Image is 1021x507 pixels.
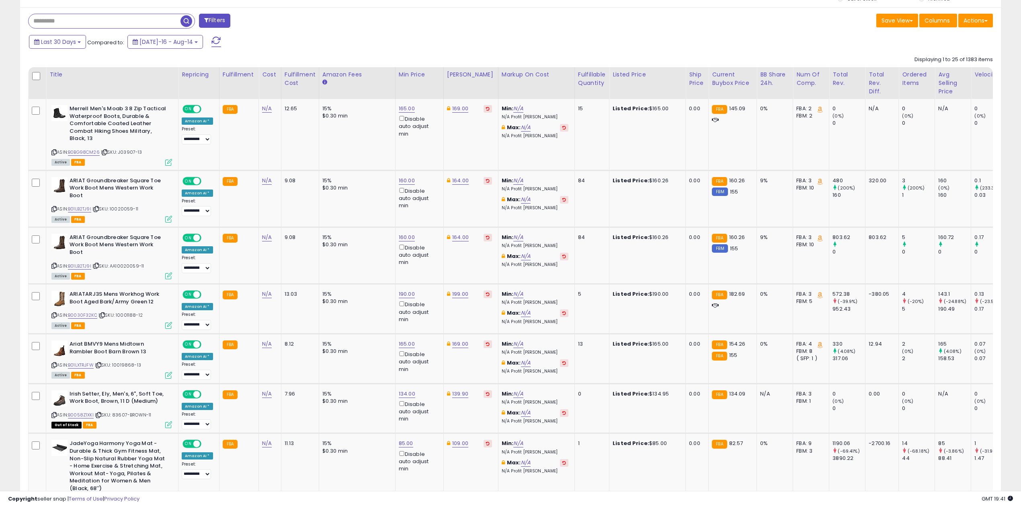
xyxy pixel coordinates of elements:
button: Save View [876,14,918,27]
div: 0 [974,120,1007,127]
div: Amazon AI * [182,303,213,310]
a: 199.00 [452,290,468,298]
p: N/A Profit [PERSON_NAME] [502,133,568,139]
b: Listed Price: [613,340,649,348]
div: Preset: [182,362,213,380]
a: N/A [513,390,523,398]
span: | SKU: AA10020059-11 [92,263,144,269]
span: OFF [200,291,213,298]
div: 160.72 [938,234,971,241]
span: OFF [200,235,213,241]
div: 0.00 [689,390,702,398]
a: 160.00 [399,233,415,241]
small: (0%) [902,348,913,354]
a: B0058Z1XKI [68,412,94,418]
div: 0 [974,248,1007,256]
div: ASIN: [51,105,172,165]
div: Min Price [399,70,440,79]
div: 0.07 [974,355,1007,362]
span: [DATE]-16 - Aug-14 [139,38,193,46]
span: 182.69 [729,290,745,298]
a: N/A [521,124,531,132]
b: Min: [502,390,514,398]
div: 5 [902,305,935,313]
div: 4 [902,291,935,298]
div: FBM: 5 [796,298,823,305]
span: FBA [71,159,85,166]
a: N/A [521,359,531,367]
div: 2 [902,355,935,362]
div: Disable auto adjust min [399,243,437,266]
p: N/A Profit [PERSON_NAME] [502,262,568,268]
span: All listings currently available for purchase on Amazon [51,372,70,379]
small: (0%) [938,185,949,191]
div: 15% [322,234,389,241]
span: ON [183,341,193,348]
div: 160 [832,192,865,199]
b: ARIATARJ3S Mens Workhog Work Boot Aged Bark/Army Green 12 [70,291,167,307]
span: OFF [200,177,213,184]
small: FBA [223,291,238,299]
a: 139.90 [452,390,468,398]
div: Total Rev. [832,70,862,87]
div: 143.1 [938,291,971,298]
a: Privacy Policy [104,495,139,503]
div: FBM: 10 [796,184,823,192]
div: $0.30 min [322,112,389,120]
span: ON [183,177,193,184]
div: 0 [902,248,935,256]
span: 154.26 [729,340,746,348]
div: 158.53 [938,355,971,362]
div: 0.00 [689,105,702,112]
div: 803.62 [869,234,892,241]
a: N/A [521,459,531,467]
span: All listings currently available for purchase on Amazon [51,273,70,280]
div: 0.00 [689,291,702,298]
div: $165.00 [613,340,679,348]
div: 3 [902,177,935,184]
a: B0030F32KC [68,312,97,319]
div: Fulfillment Cost [285,70,316,87]
p: N/A Profit [PERSON_NAME] [502,319,568,325]
div: $0.30 min [322,241,389,248]
small: (-39.9%) [838,298,857,305]
div: 572.38 [832,291,865,298]
div: FBM: 10 [796,241,823,248]
a: N/A [521,196,531,204]
span: Last 30 Days [41,38,76,46]
small: (200%) [838,185,855,191]
img: 41fyeVOrq9L._SL40_.jpg [51,291,68,307]
button: Columns [919,14,957,27]
button: [DATE]-16 - Aug-14 [127,35,203,49]
div: 0% [760,105,787,112]
div: N/A [938,105,965,112]
small: FBA [712,390,727,399]
b: Max: [507,359,521,367]
small: (0%) [902,113,913,119]
small: FBA [712,234,727,243]
a: N/A [513,439,523,447]
b: Irish Setter, Ely, Men's, 6", Soft Toe, Work Boot, Brown, 11 D (Medium) [70,390,167,407]
b: Listed Price: [613,390,649,398]
small: FBA [712,340,727,349]
div: Num of Comp. [796,70,826,87]
div: 803.62 [832,234,865,241]
div: 330 [832,340,865,348]
b: Max: [507,309,521,317]
b: Min: [502,233,514,241]
small: (233.33%) [980,185,1003,191]
div: Disable auto adjust min [399,300,437,323]
b: Merrell Men's Moab 3 8 Zip Tactical Waterproof Boots, Durable & Comfortable Coated Leather Combat... [70,105,167,144]
div: N/A [760,390,787,398]
b: Listed Price: [613,177,649,184]
div: Preset: [182,126,213,144]
div: 160 [938,192,971,199]
span: Compared to: [87,39,124,46]
div: 190.49 [938,305,971,313]
span: 160.26 [729,233,745,241]
div: 0.1 [974,177,1007,184]
span: 155 [730,188,738,196]
div: Preset: [182,255,213,273]
span: All listings currently available for purchase on Amazon [51,159,70,166]
span: All listings currently available for purchase on Amazon [51,216,70,223]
